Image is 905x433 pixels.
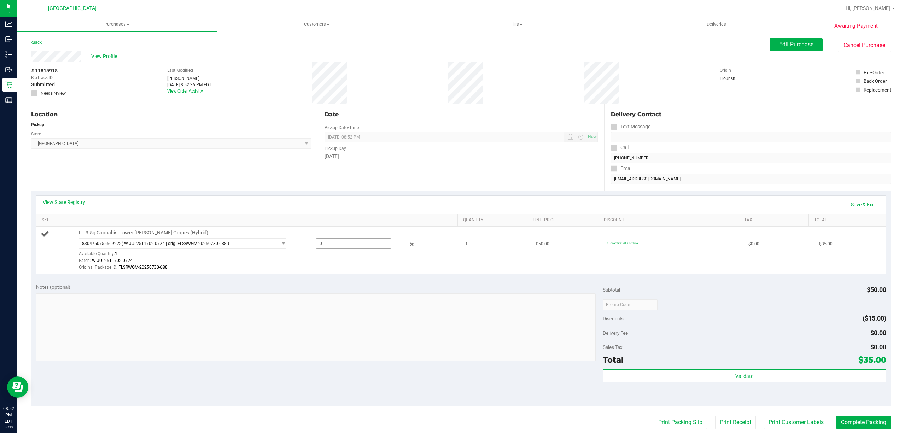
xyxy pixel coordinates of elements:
button: Complete Packing [836,416,891,429]
label: Pickup Day [325,145,346,152]
span: Notes (optional) [36,284,70,290]
inline-svg: Analytics [5,21,12,28]
span: FT 3.5g Cannabis Flower [PERSON_NAME] Grapes (Hybrid) [79,229,208,236]
span: Edit Purchase [779,41,813,48]
label: Store [31,131,41,137]
span: $35.00 [858,355,886,365]
span: Deliveries [697,21,736,28]
span: Original Package ID: [79,265,117,270]
span: Discounts [603,312,624,325]
span: ($15.00) [863,315,886,322]
button: Validate [603,369,886,382]
div: Back Order [864,77,887,84]
a: View Order Activity [167,89,203,94]
a: Quantity [463,217,525,223]
strong: Pickup [31,122,44,127]
span: ( W-JUL25T1702-0724 | orig: FLSRWGM-20250730-688 ) [122,241,229,246]
inline-svg: Reports [5,96,12,104]
input: 0 [316,239,391,248]
a: View State Registry [43,199,85,206]
inline-svg: Outbound [5,66,12,73]
p: 08/19 [3,425,14,430]
span: 8304750755569222 [82,241,122,246]
inline-svg: Inbound [5,36,12,43]
a: Unit Price [533,217,595,223]
span: Tills [417,21,616,28]
span: BioTrack ID: [31,75,54,81]
span: Subtotal [603,287,620,293]
span: $0.00 [870,343,886,351]
span: Submitted [31,81,55,88]
label: Email [611,163,632,174]
a: Deliveries [617,17,816,32]
span: $50.00 [536,241,549,247]
button: Edit Purchase [770,38,823,51]
input: Promo Code [603,299,658,310]
span: select [277,239,286,248]
a: Total [814,217,876,223]
span: Awaiting Payment [834,22,878,30]
inline-svg: Inventory [5,51,12,58]
iframe: Resource center [7,376,28,398]
div: Available Quantity: [79,249,297,263]
div: Pre-Order [864,69,884,76]
span: Hi, [PERSON_NAME]! [846,5,892,11]
label: Last Modified [167,67,193,74]
div: Replacement [864,86,891,93]
div: [DATE] 8:52:36 PM EDT [167,82,211,88]
button: Print Customer Labels [764,416,828,429]
button: Print Receipt [715,416,756,429]
span: Total [603,355,624,365]
div: Delivery Contact [611,110,891,119]
a: Tax [744,217,806,223]
a: Tills [416,17,616,32]
label: Origin [720,67,731,74]
span: $0.00 [870,329,886,337]
span: Purchases [17,21,217,28]
span: [GEOGRAPHIC_DATA] [48,5,97,11]
div: Date [325,110,598,119]
div: [PERSON_NAME] [167,75,211,82]
button: Print Packing Slip [654,416,707,429]
div: Flourish [720,75,755,82]
span: W-JUL25T1702-0724 [92,258,133,263]
span: 30premfire: 30% off line [607,241,638,245]
a: Back [31,40,42,45]
span: Customers [217,21,416,28]
input: Format: (999) 999-9999 [611,132,891,142]
span: Validate [735,373,753,379]
span: # 11815918 [31,67,58,75]
a: SKU [42,217,455,223]
a: Customers [217,17,416,32]
label: Pickup Date/Time [325,124,359,131]
p: 08:52 PM EDT [3,405,14,425]
span: 1 [115,251,117,256]
span: - [56,75,57,81]
span: FLSRWGM-20250730-688 [118,265,168,270]
span: Needs review [41,90,66,96]
div: [DATE] [325,153,598,160]
button: Cancel Purchase [838,39,891,52]
span: $50.00 [867,286,886,293]
div: Location [31,110,311,119]
a: Save & Exit [846,199,880,211]
span: Batch: [79,258,91,263]
input: Format: (999) 999-9999 [611,153,891,163]
span: 1 [465,241,468,247]
span: $0.00 [748,241,759,247]
span: Delivery Fee [603,330,628,336]
span: Sales Tax [603,344,623,350]
span: $35.00 [819,241,833,247]
a: Purchases [17,17,217,32]
a: Discount [604,217,736,223]
inline-svg: Retail [5,81,12,88]
label: Call [611,142,629,153]
span: View Profile [91,53,119,60]
label: Text Message [611,122,650,132]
